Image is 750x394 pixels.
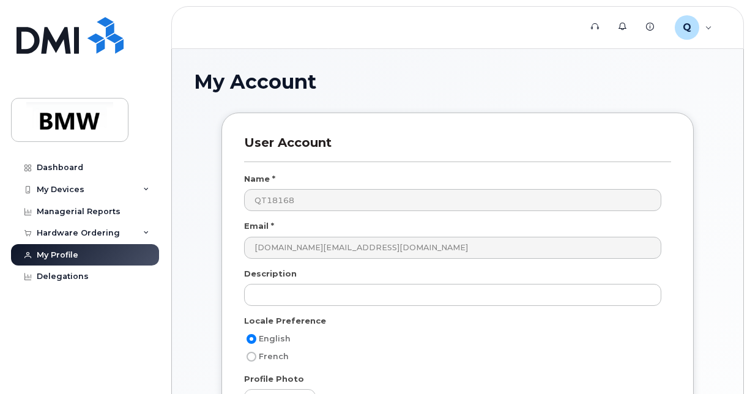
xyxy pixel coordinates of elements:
span: English [259,334,291,343]
input: English [247,334,256,344]
label: Profile Photo [244,373,304,385]
iframe: Messenger Launcher [697,341,741,385]
h1: My Account [194,71,721,92]
h3: User Account [244,135,671,162]
label: Email * [244,220,274,232]
label: Locale Preference [244,315,326,327]
label: Description [244,268,297,280]
label: Name * [244,173,275,185]
input: French [247,352,256,362]
span: French [259,352,289,361]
